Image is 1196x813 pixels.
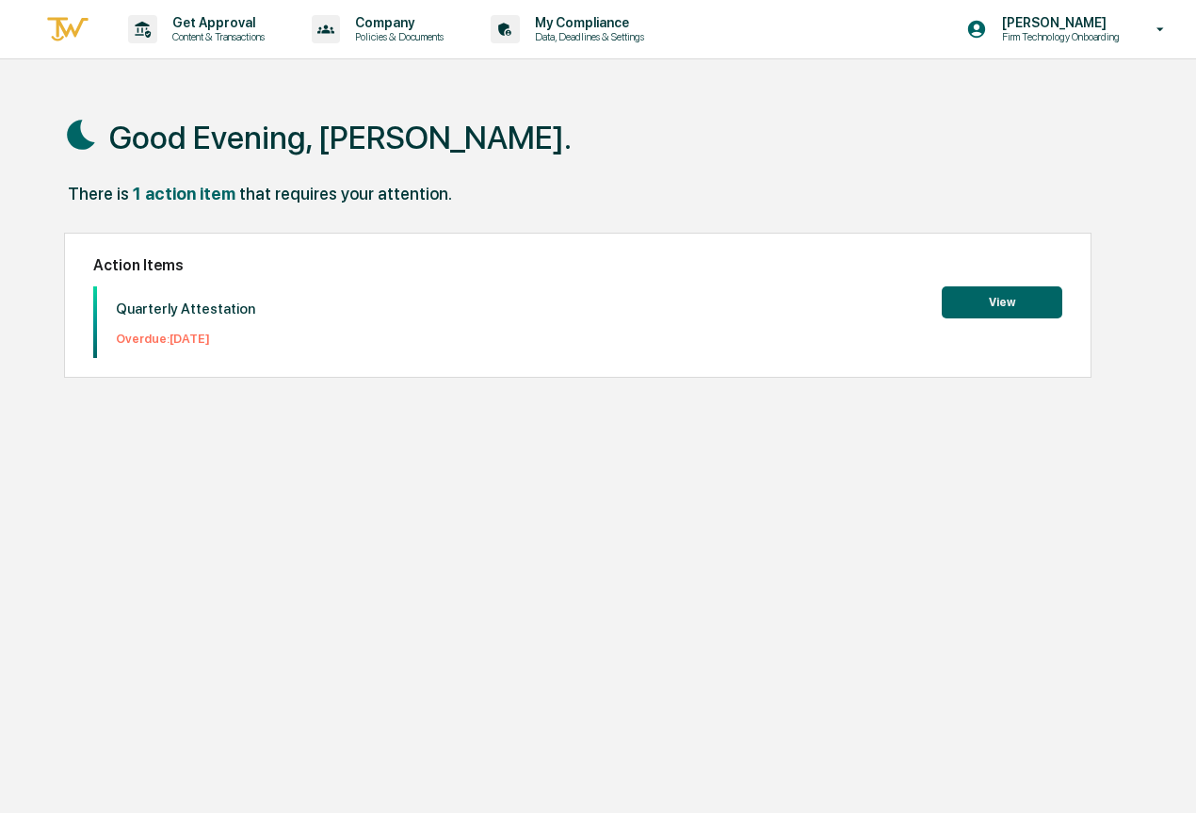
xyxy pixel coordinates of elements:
p: [PERSON_NAME] [987,15,1129,30]
p: Quarterly Attestation [116,301,255,317]
div: 1 action item [133,184,235,203]
p: Content & Transactions [157,30,274,43]
h2: Action Items [93,256,1062,274]
h1: Good Evening, [PERSON_NAME]. [109,119,572,156]
p: Overdue: [DATE] [116,332,255,346]
div: There is [68,184,129,203]
p: Company [340,15,453,30]
p: My Compliance [520,15,654,30]
p: Data, Deadlines & Settings [520,30,654,43]
p: Policies & Documents [340,30,453,43]
a: View [942,292,1062,310]
div: that requires your attention. [239,184,452,203]
p: Get Approval [157,15,274,30]
p: Firm Technology Onboarding [987,30,1129,43]
img: logo [45,14,90,45]
button: View [942,286,1062,318]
